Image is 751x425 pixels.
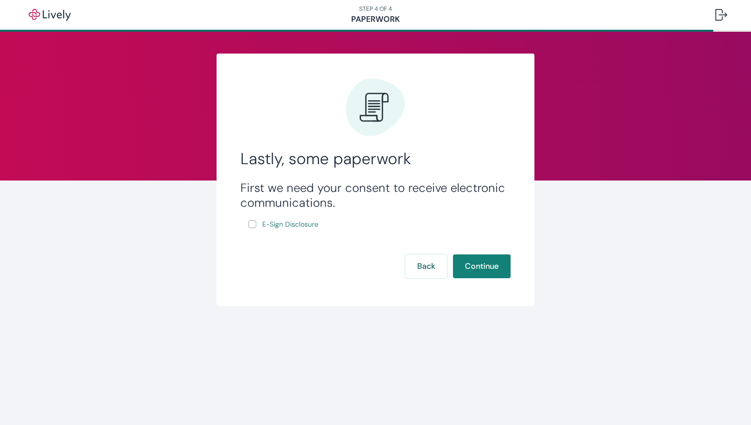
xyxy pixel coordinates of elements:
[707,3,735,27] button: Log out
[405,254,447,278] button: Back
[22,9,77,21] img: Lively
[260,218,320,231] a: e-sign disclosure document
[453,254,511,278] button: Continue
[262,219,318,230] span: E-Sign Disclosure
[240,181,511,210] h3: First we need your consent to receive electronic communications.
[240,149,511,169] h2: Lastly, some paperwork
